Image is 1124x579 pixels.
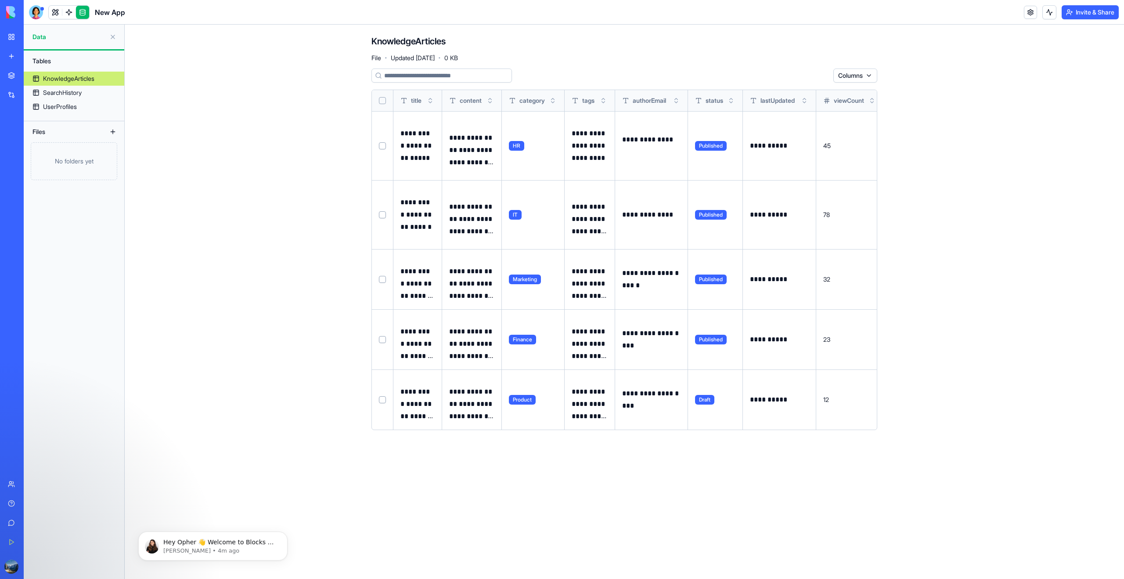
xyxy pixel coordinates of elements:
button: Columns [833,69,877,83]
span: · [438,51,441,65]
span: Published [695,335,727,344]
span: 23 [823,336,830,343]
div: Files [28,125,98,139]
button: Toggle sort [800,96,809,105]
span: 12 [823,396,829,403]
button: Invite & Share [1062,5,1119,19]
span: 32 [823,275,830,283]
span: · [385,51,387,65]
span: New App [95,7,125,18]
span: Published [695,210,727,220]
span: content [460,96,482,105]
span: Draft [695,395,714,405]
button: Select row [379,336,386,343]
button: Toggle sort [486,96,494,105]
span: authorEmail [633,96,666,105]
span: Product [509,395,536,405]
span: Updated [DATE] [391,54,435,62]
a: KnowledgeArticles [24,72,124,86]
span: 0 KB [444,54,458,62]
span: lastUpdated [760,96,795,105]
button: Toggle sort [426,96,435,105]
div: SearchHistory [43,88,82,97]
button: Toggle sort [672,96,681,105]
button: Toggle sort [548,96,557,105]
button: Select row [379,276,386,283]
a: UserProfiles [24,100,124,114]
iframe: Intercom notifications message [125,513,301,575]
img: logo [6,6,61,18]
button: Select row [379,142,386,149]
button: Select all [379,97,386,104]
span: status [706,96,723,105]
img: ACg8ocJiOvQctc42ysDVKj4oWZQbBuJ_DQqb1d_NhsfEX-j4Ha7QC0u6=s96-c [4,560,18,574]
h4: KnowledgeArticles [371,35,446,47]
span: Data [32,33,106,41]
a: SearchHistory [24,86,124,100]
span: category [519,96,545,105]
span: 78 [823,211,830,218]
div: No folders yet [31,142,117,180]
a: No folders yet [24,142,124,180]
button: Select row [379,211,386,218]
span: IT [509,210,522,220]
div: UserProfiles [43,102,77,111]
span: Published [695,141,727,151]
div: Tables [28,54,120,68]
button: Toggle sort [727,96,735,105]
span: 45 [823,142,831,149]
span: viewCount [834,96,864,105]
span: title [411,96,421,105]
div: KnowledgeArticles [43,74,94,83]
button: Select row [379,396,386,403]
button: Toggle sort [868,96,876,105]
span: tags [582,96,594,105]
span: Finance [509,335,536,344]
span: Published [695,275,727,284]
span: File [371,54,381,62]
span: HR [509,141,524,151]
span: Marketing [509,275,541,284]
button: Toggle sort [599,96,608,105]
